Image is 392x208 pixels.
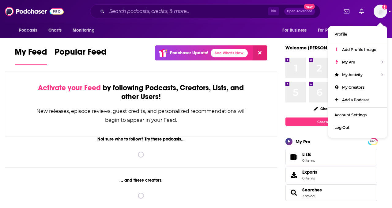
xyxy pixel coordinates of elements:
a: See What's New [211,49,248,57]
a: Show notifications dropdown [341,6,352,17]
p: Podchaser Update! [170,50,208,56]
button: open menu [278,25,314,36]
span: 0 items [302,176,317,180]
span: Profile [334,32,347,37]
span: Searches [285,184,377,201]
span: My Creators [342,85,364,90]
a: Add a Podcast [328,94,387,106]
span: Activate your Feed [38,83,101,92]
button: Change Top 8 [310,105,348,113]
span: Add a Podcast [342,98,369,102]
span: Podcasts [19,26,37,35]
a: Profile [328,28,387,40]
a: My Creators [328,81,387,94]
a: Searches [302,187,322,193]
span: Logged in as AdriannaBloom [374,5,387,18]
span: Monitoring [73,26,94,35]
span: New [304,4,315,10]
span: Lists [302,152,315,157]
ul: Show profile menu [328,26,387,138]
input: Search podcasts, credits, & more... [107,6,268,16]
a: Exports [285,167,377,183]
div: by following Podcasts, Creators, Lists, and other Users! [36,83,246,101]
span: Lists [302,152,311,157]
svg: Add a profile image [382,5,387,10]
a: Searches [288,188,300,197]
span: My Feed [15,47,47,61]
span: Charts [48,26,62,35]
span: Exports [302,169,317,175]
button: Show profile menu [374,5,387,18]
a: Show notifications dropdown [357,6,366,17]
span: Lists [288,153,300,161]
span: My Pro [342,60,355,64]
a: Add Profile Image [328,43,387,56]
a: Create My Top 8 [285,117,377,126]
img: Podchaser - Follow, Share and Rate Podcasts [5,6,64,17]
span: PRO [369,139,376,144]
span: Popular Feed [55,47,107,61]
button: open menu [314,25,356,36]
a: 3 saved [302,194,315,198]
button: open menu [355,25,377,36]
div: ... and these creators. [5,178,277,183]
a: Charts [44,25,65,36]
span: For Business [282,26,307,35]
span: Log Out [334,125,349,130]
span: Exports [288,171,300,179]
div: My Pro [296,139,311,144]
a: Welcome [PERSON_NAME]! [285,45,346,51]
div: Not sure who to follow? Try these podcasts... [5,137,277,142]
button: Open AdvancedNew [284,8,315,15]
span: Open Advanced [287,10,312,13]
span: ⌘ K [268,7,279,15]
span: My Activity [342,72,363,77]
button: open menu [15,25,45,36]
div: New releases, episode reviews, guest credits, and personalized recommendations will begin to appe... [36,107,246,125]
a: Account Settings [328,109,387,121]
a: Popular Feed [55,47,107,65]
button: open menu [68,25,102,36]
span: 0 items [302,158,315,163]
div: Search podcasts, credits, & more... [90,4,320,18]
span: For Podcasters [318,26,347,35]
a: PRO [369,139,376,144]
a: My Feed [15,47,47,65]
img: User Profile [374,5,387,18]
span: Account Settings [334,113,367,117]
a: Lists [285,149,377,165]
span: Add Profile Image [342,47,376,52]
